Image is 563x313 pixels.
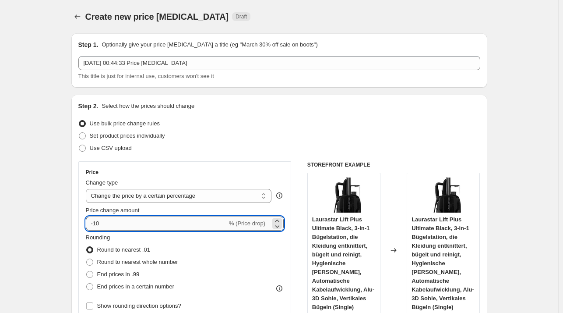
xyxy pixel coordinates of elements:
span: Price change amount [86,207,140,213]
h6: STOREFRONT EXAMPLE [307,161,480,168]
p: Optionally give your price [MEDICAL_DATA] a title (eg "March 30% off sale on boots") [102,40,317,49]
p: Select how the prices should change [102,102,194,110]
span: End prices in a certain number [97,283,174,290]
span: Round to nearest whole number [97,259,178,265]
img: 51M5btZ_osL._AC_SL1500_80x.jpg [326,178,361,213]
h3: Price [86,169,99,176]
span: Use bulk price change rules [90,120,160,127]
span: End prices in .99 [97,271,140,277]
span: Change type [86,179,118,186]
span: Set product prices individually [90,132,165,139]
span: This title is just for internal use, customers won't see it [78,73,214,79]
h2: Step 1. [78,40,99,49]
span: Laurastar Lift Plus Ultimate Black, 3-in-1 Bügelstation, die Kleidung entknittert, bügelt und rei... [412,216,474,310]
span: % (Price drop) [229,220,265,227]
div: help [275,191,284,200]
span: Rounding [86,234,110,241]
h2: Step 2. [78,102,99,110]
span: Draft [236,13,247,20]
span: Use CSV upload [90,145,132,151]
span: Create new price [MEDICAL_DATA] [85,12,229,21]
input: -15 [86,217,227,231]
button: Price change jobs [71,11,84,23]
span: Laurastar Lift Plus Ultimate Black, 3-in-1 Bügelstation, die Kleidung entknittert, bügelt und rei... [312,216,375,310]
input: 30% off holiday sale [78,56,480,70]
img: 51M5btZ_osL._AC_SL1500_80x.jpg [426,178,461,213]
span: Round to nearest .01 [97,246,150,253]
span: Show rounding direction options? [97,302,181,309]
